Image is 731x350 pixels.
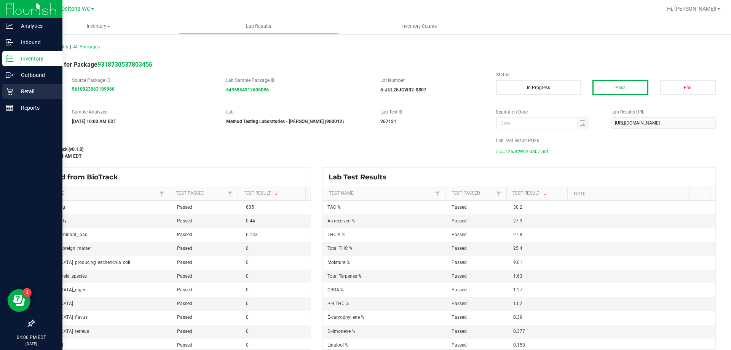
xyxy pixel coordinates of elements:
p: Analytics [13,21,59,30]
a: Filter [494,189,503,198]
span: 0 [246,273,249,279]
span: Passed [452,260,467,265]
span: Total THC % [327,246,353,251]
span: Passed [177,205,192,210]
span: Sortable [273,190,279,197]
span: [MEDICAL_DATA]_terreus [38,329,89,334]
span: Passed [177,260,192,265]
span: Passed [177,246,192,251]
label: Lab Test ID [380,109,485,115]
span: Passed [177,329,192,334]
span: 1.02 [513,301,522,306]
span: filth_feces_foreign_matter [38,246,91,251]
span: Lab Test Results [329,173,392,181]
span: TAC % [327,205,341,210]
label: Last Modified [34,137,485,144]
span: CBGA % [327,287,344,292]
span: Lab Result for Package [34,61,152,68]
iframe: Resource center unread badge [22,288,32,297]
a: 5610923963109960 [72,86,115,92]
span: Passed [177,273,192,279]
span: 0 [246,287,249,292]
a: Test NameSortable [40,190,157,197]
p: Outbound [13,70,59,80]
span: Passed [452,329,467,334]
strong: Method Testing Laboratories - [PERSON_NAME] (900012) [226,119,344,124]
span: 0.377 [513,329,525,334]
span: 0 [246,342,249,348]
p: Retail [13,87,59,96]
inline-svg: Outbound [6,71,13,79]
inline-svg: Inbound [6,38,13,46]
inline-svg: Reports [6,104,13,112]
span: 27.8 [513,232,522,237]
span: 1.63 [513,273,522,279]
inline-svg: Analytics [6,22,13,30]
span: 30.2 [513,205,522,210]
label: Lab Sample Package ID [226,77,369,84]
span: Total Terpenes % [327,273,362,279]
label: Lab Results URL [611,109,716,115]
label: Lab Test Result PDFs [496,137,716,144]
strong: [DATE] 10:00 AM EDT [72,119,116,124]
button: Pass [592,80,648,95]
a: Inventory Counts [339,18,499,34]
a: Lab Results [179,18,339,34]
span: Hi, [PERSON_NAME]! [667,6,717,12]
span: 9.01 [513,260,522,265]
a: Inventory [18,18,179,34]
span: THC-A % [327,232,345,237]
span: any_salmonela_species [38,273,87,279]
span: 0.143 [246,232,258,237]
span: 1.27 [513,287,522,292]
p: 04:06 PM EDT [3,334,59,341]
label: Expiration Date [496,109,600,115]
span: E-caryophyllene % [327,315,364,320]
span: total_contaminant_load [38,232,88,237]
span: Synced from BioTrack [40,173,124,181]
a: Test ResultSortable [512,190,565,197]
span: Inventory [18,23,179,30]
a: 6436854912606086 [226,87,269,93]
inline-svg: Inventory [6,55,13,62]
th: Note [567,187,690,201]
span: Passed [452,315,467,320]
iframe: Resource center [8,289,30,312]
strong: 267121 [380,119,396,124]
span: Inventory Counts [391,23,447,30]
strong: 5-JUL25JCW02-0807 [380,87,426,93]
span: 27.9 [513,218,522,224]
p: Reports [13,103,59,112]
a: Filter [225,189,235,198]
span: Passed [452,218,467,224]
a: Filter [157,189,166,198]
span: Passed [452,205,467,210]
strong: 9318730537803456 [97,61,152,68]
a: Test ResultSortable [244,190,303,197]
p: Inventory [13,54,59,63]
span: 0.158 [513,342,525,348]
span: Passed [452,287,467,292]
span: 25.4 [513,246,522,251]
span: Linalool % [327,342,348,348]
span: 0 [246,329,249,334]
span: Passed [177,315,192,320]
span: Δ-9 THC % [327,301,349,306]
inline-svg: Retail [6,88,13,95]
span: 0.39 [513,315,522,320]
span: 5-JUL25JCW02-0807.pdf [496,146,548,157]
a: Filter [433,189,442,198]
span: [MEDICAL_DATA]_producing_escherichia_coli [38,260,130,265]
span: Passed [452,301,467,306]
button: Fail [660,80,716,95]
p: Inbound [13,38,59,47]
span: Passed [452,246,467,251]
label: Source Package ID [72,77,215,84]
span: | [70,44,71,50]
span: D-limonene % [327,329,355,334]
span: 0 [246,301,249,306]
p: [DATE] [3,341,59,347]
span: Passed [177,301,192,306]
